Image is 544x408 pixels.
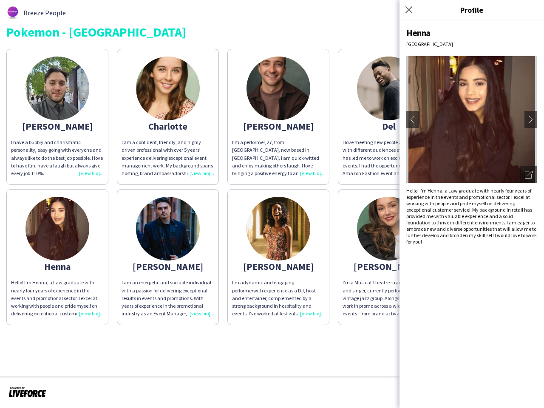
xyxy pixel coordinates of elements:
[11,263,104,270] div: Henna
[246,197,310,261] img: thumb-1ee6011f-7b0e-4399-ae27-f207d32bfff3.jpg
[25,57,89,120] img: thumb-68b66ebe-49a5-4356-9261-e63d34b2b299.jpg
[136,57,200,120] img: thumb-61846364a4b55.jpeg
[136,197,200,261] img: thumb-61e37619f0d7f.jpg
[6,6,19,19] img: thumb-62876bd588459.png
[232,139,323,215] span: I’m a performer, 27, from [GEOGRAPHIC_DATA], now based in [GEOGRAPHIC_DATA]. I am quick-witted an...
[343,122,435,130] div: Del
[357,57,421,120] img: thumb-deb2e832-981c-4a01-9ae3-9910964ccf3f.png
[406,219,537,245] span: I am eager to embrace new and diverse opportunities that will allow me to further develop and bro...
[232,279,294,293] span: dynamic and engaging performer
[23,9,66,17] span: Breeze People
[11,279,104,317] p: Hello! I’m Henna, a Law graduate with nearly four years of experience in the events and promotion...
[25,197,89,261] img: thumb-63a1e465030d5.jpeg
[343,139,435,177] p: I love meeting new people and engaging with different audiences every day, which has led me to wo...
[520,166,537,183] div: Open photos pop-in
[232,263,325,270] div: [PERSON_NAME]
[357,197,421,261] img: thumb-65ca80826ebbb.jpg
[406,187,537,245] p: Hello! I’m Henna, a Law graduate with nearly four years of experience in the events and promotion...
[232,122,325,130] div: [PERSON_NAME]
[11,139,104,176] span: I have a bubbly and charismatic personality, easy going with everyone and I always like to do the...
[122,139,214,177] p: I am a confident, friendly, and highly driven professional with over 5 years’ experience deliveri...
[406,41,537,47] div: [GEOGRAPHIC_DATA]
[11,122,104,130] div: [PERSON_NAME]
[122,263,214,270] div: [PERSON_NAME]
[399,4,544,15] h3: Profile
[8,386,46,398] img: Powered by Liveforce
[122,122,214,130] div: Charlotte
[406,56,537,183] img: Crew avatar or photo
[246,57,310,120] img: thumb-680911477c548.jpeg
[406,27,537,39] div: Henna
[343,263,435,270] div: [PERSON_NAME]
[6,25,538,38] div: Pokemon - [GEOGRAPHIC_DATA]
[343,279,435,317] div: I’m a Musical Theatre–trained performer and singer, currently performing with a vintage jazz grou...
[232,279,325,317] p: I’m a with experience as a DJ, host, and entertainer, complemented by a strong background in hosp...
